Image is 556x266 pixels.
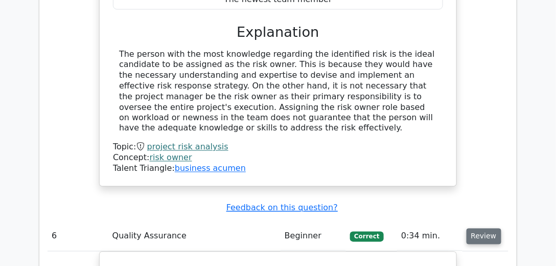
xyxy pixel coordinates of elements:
td: 6 [48,222,108,251]
button: Review [467,229,501,245]
a: business acumen [175,164,246,173]
td: 0:34 min. [397,222,462,251]
h3: Explanation [119,24,437,41]
div: The person with the most knowledge regarding the identified risk is the ideal candidate to be ass... [119,49,437,134]
span: Correct [350,232,383,242]
td: Beginner [281,222,346,251]
div: Talent Triangle: [113,142,443,174]
td: Quality Assurance [108,222,281,251]
div: Topic: [113,142,443,153]
a: project risk analysis [147,142,228,152]
div: Concept: [113,153,443,164]
a: risk owner [150,153,192,163]
a: Feedback on this question? [226,203,338,213]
